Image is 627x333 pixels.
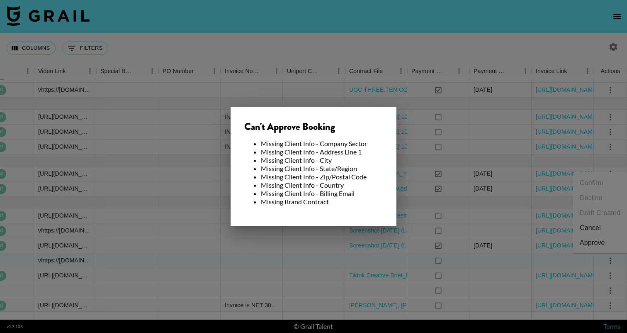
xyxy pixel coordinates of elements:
[261,189,383,198] li: Missing Client Info - Billing Email
[261,173,383,181] li: Missing Client Info - Zip/Postal Code
[261,140,383,148] li: Missing Client Info - Company Sector
[261,198,383,206] li: Missing Brand Contract
[261,148,383,156] li: Missing Client Info - Address Line 1
[261,156,383,164] li: Missing Client Info - City
[244,120,383,133] div: Can't Approve Booking
[261,181,383,189] li: Missing Client Info - Country
[261,164,383,173] li: Missing Client Info - State/Region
